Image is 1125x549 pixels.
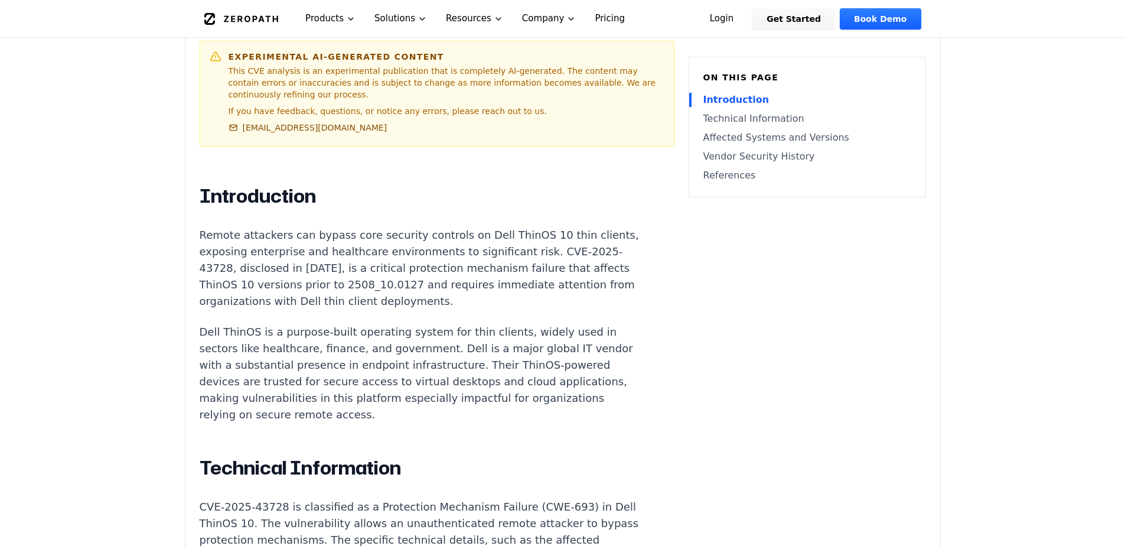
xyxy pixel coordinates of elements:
[703,112,911,126] a: Technical Information
[696,8,748,30] a: Login
[703,131,911,145] a: Affected Systems and Versions
[200,456,639,480] h2: Technical Information
[229,105,664,117] p: If you have feedback, questions, or notice any errors, please reach out to us.
[703,72,911,83] h6: On this page
[229,65,664,100] p: This CVE analysis is an experimental publication that is completely AI-generated. The content may...
[200,227,639,310] p: Remote attackers can bypass core security controls on Dell ThinOS 10 thin clients, exposing enter...
[703,150,911,164] a: Vendor Security History
[752,8,835,30] a: Get Started
[229,122,387,134] a: [EMAIL_ADDRESS][DOMAIN_NAME]
[200,324,639,423] p: Dell ThinOS is a purpose-built operating system for thin clients, widely used in sectors like hea...
[229,51,664,63] h6: Experimental AI-Generated Content
[840,8,921,30] a: Book Demo
[200,184,639,208] h2: Introduction
[703,93,911,107] a: Introduction
[703,168,911,183] a: References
